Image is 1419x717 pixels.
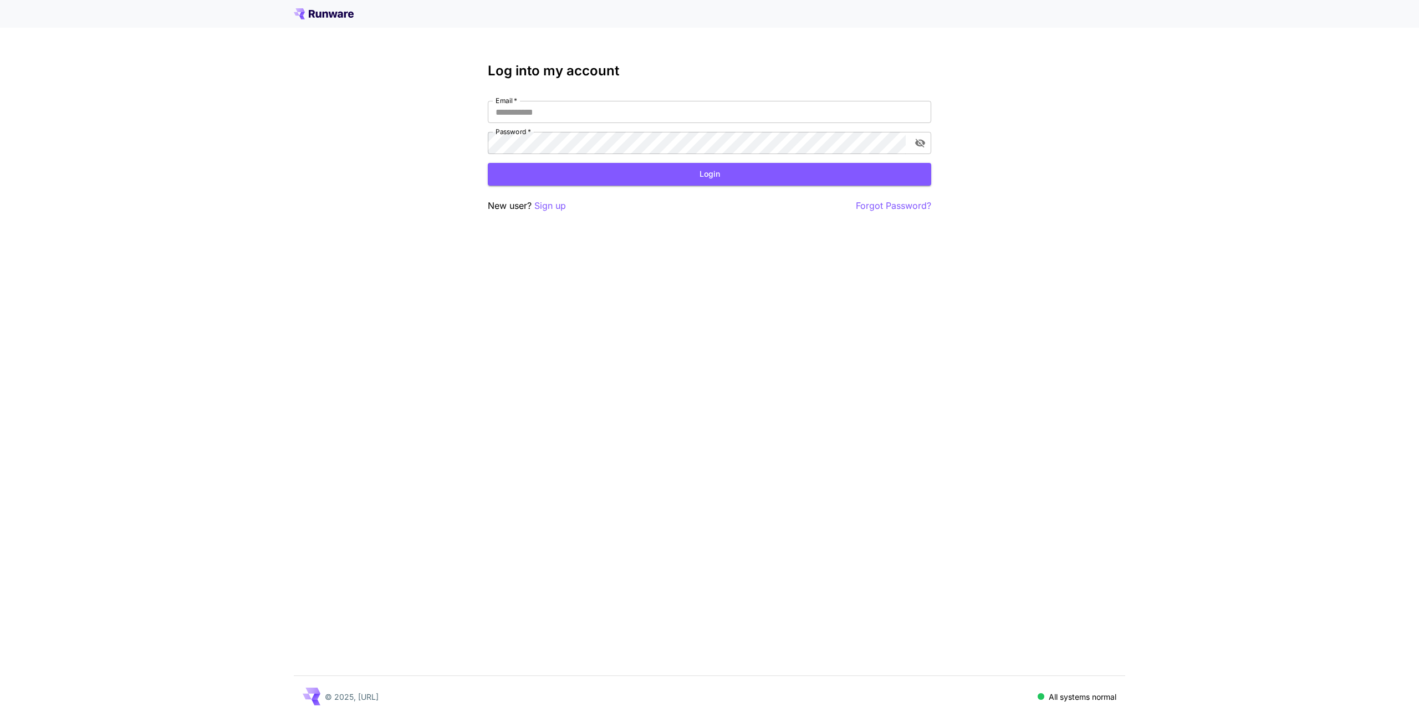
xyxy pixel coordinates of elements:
button: Forgot Password? [856,199,931,213]
h3: Log into my account [488,63,931,79]
p: All systems normal [1049,691,1116,703]
p: New user? [488,199,566,213]
button: toggle password visibility [910,133,930,153]
label: Password [496,127,531,136]
button: Login [488,163,931,186]
p: © 2025, [URL] [325,691,379,703]
button: Sign up [534,199,566,213]
label: Email [496,96,517,105]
